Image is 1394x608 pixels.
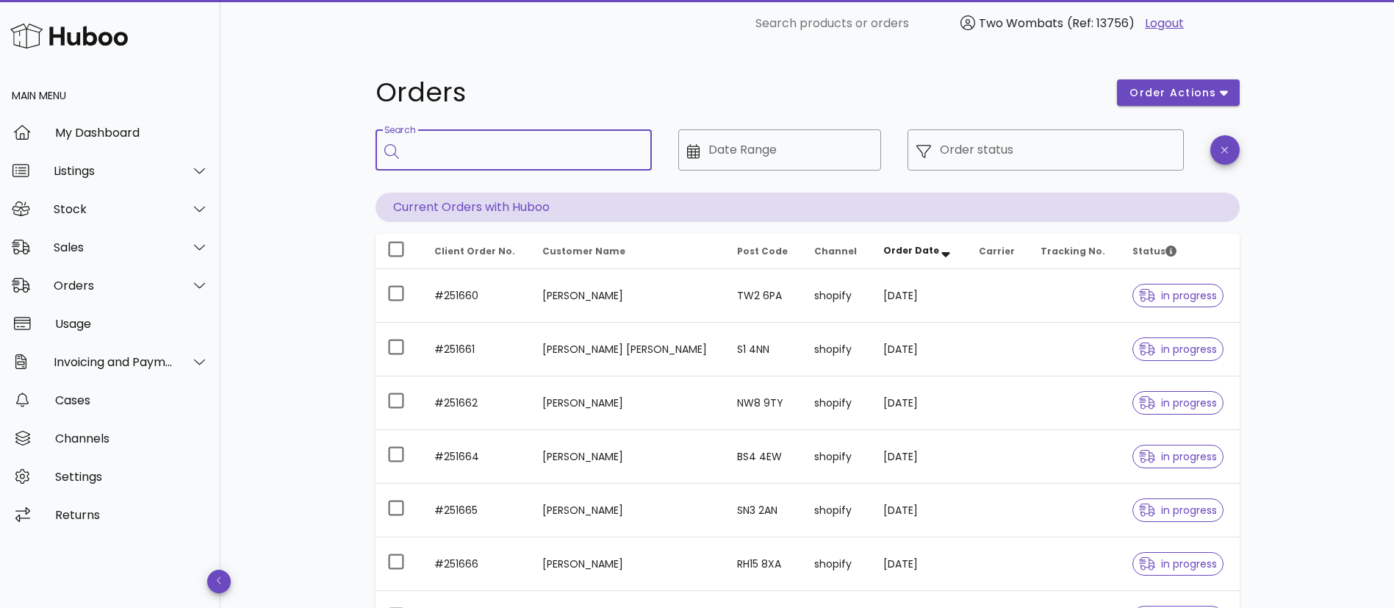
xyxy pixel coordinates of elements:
[725,234,802,269] th: Post Code
[434,245,515,257] span: Client Order No.
[1029,234,1120,269] th: Tracking No.
[725,376,802,430] td: NW8 9TY
[55,508,209,522] div: Returns
[531,269,726,323] td: [PERSON_NAME]
[423,430,531,484] td: #251664
[725,484,802,537] td: SN3 2AN
[872,484,968,537] td: [DATE]
[423,537,531,591] td: #251666
[802,484,871,537] td: shopify
[725,537,802,591] td: RH15 8XA
[531,376,726,430] td: [PERSON_NAME]
[802,376,871,430] td: shopify
[737,245,788,257] span: Post Code
[1139,344,1217,354] span: in progress
[55,317,209,331] div: Usage
[802,537,871,591] td: shopify
[883,244,939,257] span: Order Date
[802,323,871,376] td: shopify
[376,193,1240,222] p: Current Orders with Huboo
[872,323,968,376] td: [DATE]
[531,234,726,269] th: Customer Name
[10,20,128,51] img: Huboo Logo
[423,484,531,537] td: #251665
[423,376,531,430] td: #251662
[55,126,209,140] div: My Dashboard
[1041,245,1105,257] span: Tracking No.
[802,269,871,323] td: shopify
[1132,245,1176,257] span: Status
[531,484,726,537] td: [PERSON_NAME]
[872,234,968,269] th: Order Date: Sorted descending. Activate to remove sorting.
[384,125,415,136] label: Search
[54,240,173,254] div: Sales
[55,470,209,484] div: Settings
[54,164,173,178] div: Listings
[872,430,968,484] td: [DATE]
[1145,15,1184,32] a: Logout
[1067,15,1135,32] span: (Ref: 13756)
[802,430,871,484] td: shopify
[423,269,531,323] td: #251660
[979,245,1015,257] span: Carrier
[55,393,209,407] div: Cases
[979,15,1063,32] span: Two Wombats
[872,269,968,323] td: [DATE]
[872,376,968,430] td: [DATE]
[1117,79,1239,106] button: order actions
[872,537,968,591] td: [DATE]
[54,202,173,216] div: Stock
[1139,559,1217,569] span: in progress
[1121,234,1240,269] th: Status
[1139,398,1217,408] span: in progress
[423,323,531,376] td: #251661
[531,430,726,484] td: [PERSON_NAME]
[725,269,802,323] td: TW2 6PA
[531,323,726,376] td: [PERSON_NAME] [PERSON_NAME]
[814,245,857,257] span: Channel
[725,323,802,376] td: S1 4NN
[1139,290,1217,301] span: in progress
[54,279,173,293] div: Orders
[1139,451,1217,462] span: in progress
[1139,505,1217,515] span: in progress
[423,234,531,269] th: Client Order No.
[967,234,1029,269] th: Carrier
[376,79,1100,106] h1: Orders
[531,537,726,591] td: [PERSON_NAME]
[1129,85,1217,101] span: order actions
[725,430,802,484] td: BS4 4EW
[54,355,173,369] div: Invoicing and Payments
[802,234,871,269] th: Channel
[542,245,625,257] span: Customer Name
[55,432,209,446] div: Channels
